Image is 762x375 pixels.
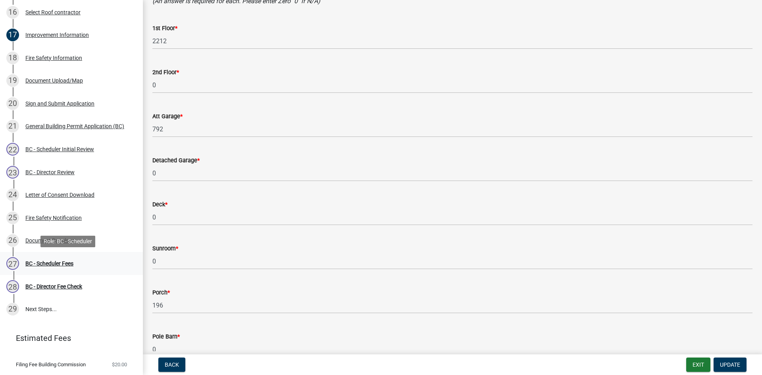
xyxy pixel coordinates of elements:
div: 26 [6,234,19,247]
div: Document Reupload [25,238,75,243]
div: 22 [6,143,19,156]
span: Back [165,362,179,368]
div: 16 [6,6,19,19]
div: 21 [6,120,19,133]
div: Letter of Consent Download [25,192,94,198]
label: Porch [152,290,170,296]
a: Estimated Fees [6,330,130,346]
div: BC - Scheduler Initial Review [25,146,94,152]
label: Sunroom [152,246,178,252]
div: 17 [6,29,19,41]
span: Update [720,362,740,368]
div: BC - Director Fee Check [25,284,82,289]
div: BC - Scheduler Fees [25,261,73,266]
label: Pole Barn [152,334,180,340]
div: General Building Permit Application (BC) [25,123,124,129]
span: Filing Fee Building Commission [16,362,86,367]
label: Detached Garage [152,158,200,163]
div: 18 [6,52,19,64]
div: 23 [6,166,19,179]
div: 19 [6,74,19,87]
button: Exit [686,358,710,372]
div: Fire Safety Information [25,55,82,61]
label: Att Garage [152,114,183,119]
label: 1st Floor [152,26,177,31]
div: Role: BC - Scheduler [40,236,95,247]
div: Fire Safety Notification [25,215,82,221]
label: 2nd Floor [152,70,179,75]
label: Deck [152,202,167,208]
div: 28 [6,280,19,293]
div: 27 [6,257,19,270]
div: Improvement Information [25,32,89,38]
button: Back [158,358,185,372]
div: 24 [6,188,19,201]
div: Sign and Submit Application [25,101,94,106]
div: BC - Director Review [25,169,75,175]
span: $20.00 [112,362,127,367]
div: Select Roof contractor [25,10,81,15]
div: 25 [6,212,19,224]
button: Update [714,358,747,372]
div: 20 [6,97,19,110]
div: Document Upload/Map [25,78,83,83]
div: 29 [6,303,19,315]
